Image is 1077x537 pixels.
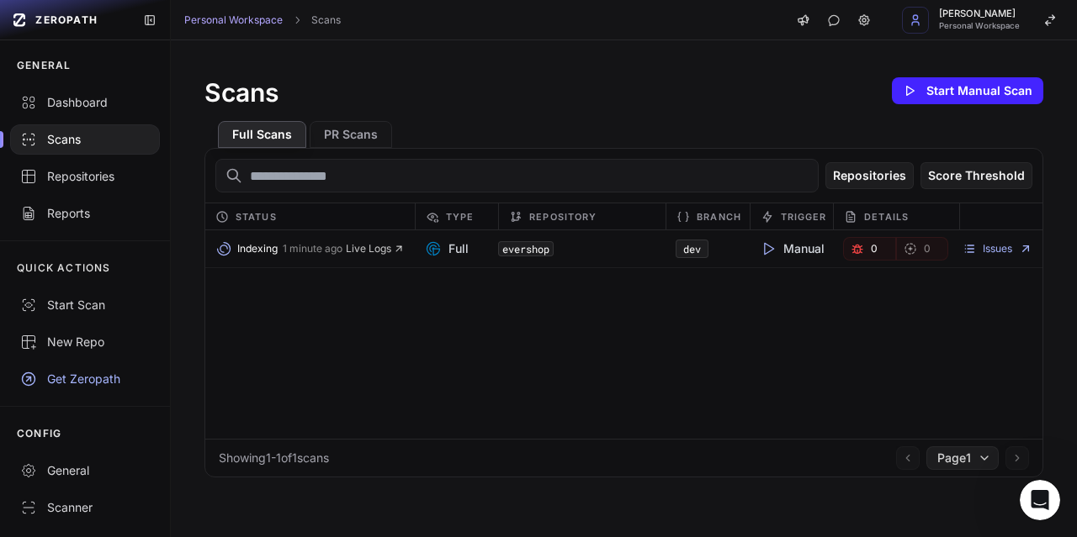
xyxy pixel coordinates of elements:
a: Scans [311,13,341,27]
a: 0 [843,237,896,261]
div: Showing 1 - 1 of 1 scans [219,450,329,466]
button: Emoji picker [26,408,40,422]
span: [PERSON_NAME] [939,9,1020,18]
span: Repository [529,207,597,227]
button: Score Threshold [920,162,1032,189]
span: Personal Workspace [939,22,1020,30]
button: Page1 [926,446,999,470]
span: 0 [871,242,878,255]
h1: [PERSON_NAME] [82,8,191,21]
button: Repositories [825,162,914,189]
span: Trigger [781,207,827,227]
button: Home [263,7,295,39]
div: [PERSON_NAME] • 9m ago [27,228,162,238]
a: 0 [896,237,949,261]
a: Personal Workspace [184,13,283,27]
span: Page 1 [937,450,971,466]
a: dev [683,242,701,255]
div: [PERSON_NAME] [27,197,263,214]
p: GENERAL [17,59,71,72]
button: Live Logs [346,242,405,255]
div: New Repo [20,334,150,350]
div: Take a look around! If you have any questions, just reply to this message. [27,156,263,189]
p: CONFIG [17,427,61,440]
div: General [20,462,150,479]
a: Issues [963,242,1032,255]
span: Manual [760,240,825,257]
a: ZEROPATH [7,7,130,34]
span: Status [236,207,277,227]
span: 1 minute ago [283,242,342,255]
h1: Scans [204,77,279,108]
nav: breadcrumb [184,13,341,27]
p: Active over [DATE] [82,21,183,38]
span: Branch [697,207,741,227]
span: Full [425,240,469,257]
span: ZEROPATH [35,13,98,27]
div: Dashboard [20,94,150,111]
div: Scanner [20,499,150,516]
button: go back [11,7,43,39]
div: Start Scan [20,297,150,313]
span: 0 [924,242,931,255]
div: Close [295,7,326,37]
img: Profile image for Etienne [48,9,75,36]
span: Details [864,207,909,227]
button: Indexing 1 minute ago [215,237,346,261]
div: Etienne says… [13,97,323,261]
div: Welcome to ZeroPath 🙌 [27,132,263,149]
span: Indexing [237,242,278,255]
button: PR Scans [310,121,392,148]
button: Start Manual Scan [892,77,1043,104]
textarea: Message… [14,373,322,402]
div: Hey there 👋 [27,107,263,124]
div: Reports [20,205,150,222]
span: Type [446,207,474,227]
div: Get Zeropath [20,371,150,387]
div: Hey there 👋Welcome to ZeroPath 🙌Take a look around! If you have any questions, just reply to this... [13,97,276,224]
p: QUICK ACTIONS [17,261,111,275]
code: evershop [498,241,554,256]
div: Repositories [20,168,150,185]
button: Send a message… [287,402,316,429]
button: Gif picker [53,408,66,422]
div: Scans [20,131,150,148]
iframe: Intercom live chat [1020,480,1060,520]
button: Full Scans [218,121,306,148]
button: Upload attachment [80,408,93,422]
svg: chevron right, [291,14,303,26]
